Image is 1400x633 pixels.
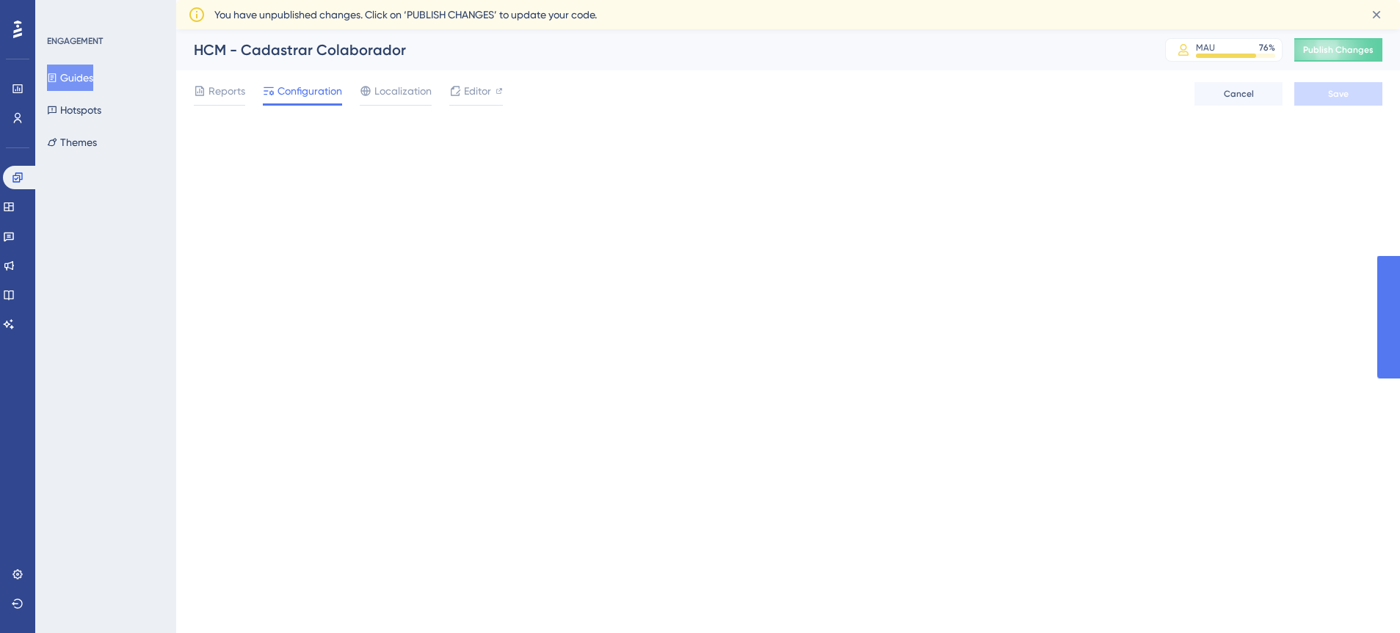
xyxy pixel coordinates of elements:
span: Configuration [278,82,342,100]
div: 76 % [1259,42,1275,54]
button: Guides [47,65,93,91]
button: Cancel [1194,82,1283,106]
span: Reports [208,82,245,100]
span: You have unpublished changes. Click on ‘PUBLISH CHANGES’ to update your code. [214,6,597,23]
button: Publish Changes [1294,38,1382,62]
iframe: UserGuiding AI Assistant Launcher [1338,575,1382,619]
span: Cancel [1224,88,1254,100]
div: MAU [1196,42,1215,54]
button: Save [1294,82,1382,106]
span: Publish Changes [1303,44,1374,56]
button: Hotspots [47,97,101,123]
span: Save [1328,88,1349,100]
span: Localization [374,82,432,100]
div: ENGAGEMENT [47,35,103,47]
span: Editor [464,82,491,100]
div: HCM - Cadastrar Colaborador [194,40,1128,60]
button: Themes [47,129,97,155]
